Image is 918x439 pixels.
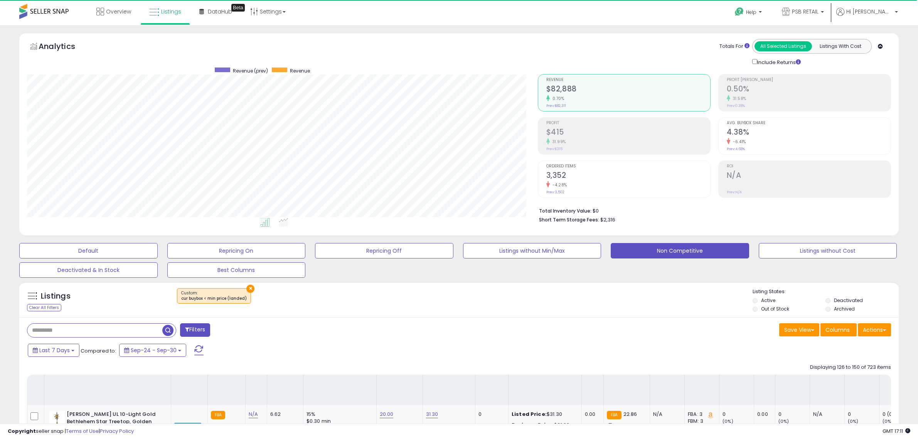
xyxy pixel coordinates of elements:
i: Get Help [734,7,744,17]
a: 20.00 [380,410,394,418]
label: Active [761,297,775,304]
h2: N/A [727,171,891,181]
span: ROI [727,164,891,169]
button: Repricing Off [315,243,453,258]
small: 31.99% [550,139,566,145]
b: [PERSON_NAME] UL 10-Light Gold Bethlehem Star Treetop, Golden [67,411,160,427]
small: Prev: $315 [546,147,563,151]
button: Save View [779,323,819,336]
small: Prev: 3,502 [546,190,564,194]
span: Help [746,9,756,15]
a: N/A [249,410,258,418]
small: Prev: 4.68% [727,147,745,151]
h5: Analytics [39,41,90,54]
span: Overview [106,8,131,15]
span: Compared to: [81,347,116,355]
span: Avg. Buybox Share [727,121,891,125]
button: Sep-24 - Sep-30 [119,344,186,357]
img: 417XCyFjORL._SL40_.jpg [49,411,65,426]
small: FBA [211,411,225,419]
button: Actions [858,323,891,336]
h2: 4.38% [727,128,891,138]
div: Clear All Filters [27,304,61,311]
div: $31.30 [512,411,576,418]
button: Listings without Min/Max [463,243,601,258]
div: Displaying 126 to 150 of 723 items [810,364,891,371]
a: Help [729,1,770,25]
button: × [246,285,254,293]
small: Prev: 0.38% [727,103,745,108]
div: FBA: 3 [688,411,713,418]
small: FBA [607,411,621,419]
a: Terms of Use [66,427,99,435]
div: Totals For [719,43,750,50]
a: Hi [PERSON_NAME] [836,8,898,25]
small: 31.58% [730,96,746,101]
small: (0%) [723,418,733,424]
p: Listing States: [753,288,899,295]
a: Privacy Policy [100,427,134,435]
button: All Selected Listings [755,41,812,51]
div: seller snap | | [8,428,134,435]
div: 0 (0%) [883,411,914,418]
small: (0%) [778,418,789,424]
small: Prev: $82,311 [546,103,566,108]
small: 0.70% [550,96,564,101]
span: 2025-10-9 17:11 GMT [883,427,910,435]
button: Deactivated & In Stock [19,262,158,278]
span: Custom: [181,290,247,302]
h2: 0.50% [727,84,891,95]
button: Columns [820,323,857,336]
b: Listed Price: [512,410,547,418]
div: 0.00 [585,411,598,418]
h5: Listings [41,291,71,302]
span: Sep-24 - Sep-30 [131,346,177,354]
label: Deactivated [834,297,863,304]
button: Filters [180,323,210,337]
button: Non Competitive [611,243,749,258]
div: N/A [653,411,679,418]
b: Total Inventory Value: [539,208,591,214]
button: Repricing On [167,243,306,258]
b: Business Price: [512,421,554,429]
small: Prev: N/A [727,190,742,194]
span: Revenue [546,78,710,82]
li: $0 [539,206,885,215]
b: Short Term Storage Fees: [539,216,599,223]
small: -4.28% [550,182,567,188]
span: Revenue [290,68,310,74]
div: 0 [778,411,810,418]
h2: $82,888 [546,84,710,95]
small: (0%) [848,418,859,424]
div: 15% [307,411,371,418]
span: Last 7 Days [39,346,70,354]
label: Archived [834,306,855,312]
div: 0 [478,411,502,418]
span: Hi [PERSON_NAME] [846,8,893,15]
small: -6.41% [730,139,746,145]
span: Profit [PERSON_NAME] [727,78,891,82]
div: 6.62 [270,411,297,418]
span: Listings [161,8,181,15]
div: Tooltip anchor [231,4,245,12]
button: Default [19,243,158,258]
div: cur buybox < min price (landed) [181,296,247,301]
button: Best Columns [167,262,306,278]
h2: 3,352 [546,171,710,181]
span: 22.86 [623,410,637,418]
small: (0%) [883,418,893,424]
span: $2,316 [600,216,615,223]
span: Profit [546,121,710,125]
label: Out of Stock [761,306,789,312]
div: 0.00 [757,411,769,418]
button: Listings With Cost [812,41,869,51]
h2: $415 [546,128,710,138]
strong: Copyright [8,427,36,435]
span: DataHub [208,8,232,15]
div: $31.29 [512,422,576,429]
div: Amazon AI [174,423,201,430]
div: Include Returns [746,57,810,66]
div: 0 [723,411,754,418]
span: Columns [825,326,850,334]
div: 0 [848,411,879,418]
